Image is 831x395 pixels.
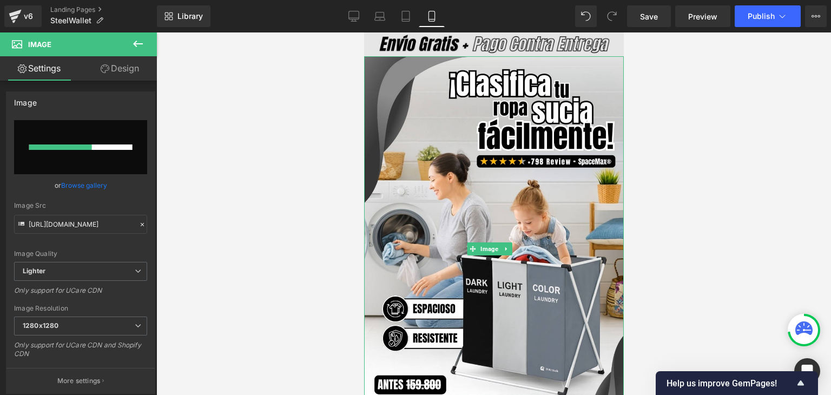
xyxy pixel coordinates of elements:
button: Undo [575,5,597,27]
button: Show survey - Help us improve GemPages! [667,377,807,390]
p: More settings [57,376,101,386]
div: Open Intercom Messenger [794,358,820,384]
div: Only support for UCare CDN and Shopify CDN [14,341,147,365]
div: Image [14,92,37,107]
a: v6 [4,5,42,27]
a: Mobile [419,5,445,27]
button: More [805,5,827,27]
button: Redo [601,5,623,27]
div: Image Resolution [14,305,147,312]
span: Image [28,40,51,49]
input: Link [14,215,147,234]
div: or [14,180,147,191]
div: Image Quality [14,250,147,258]
b: Lighter [23,267,45,275]
div: Only support for UCare CDN [14,286,147,302]
button: More settings [6,368,155,393]
b: 1280x1280 [23,321,58,330]
span: Help us improve GemPages! [667,378,794,389]
span: Save [640,11,658,22]
a: New Library [157,5,210,27]
a: Design [81,56,159,81]
a: Preview [675,5,730,27]
span: Image [115,210,137,223]
a: Browse gallery [61,176,107,195]
a: Expand / Collapse [137,210,148,223]
div: Image Src [14,202,147,209]
a: Tablet [393,5,419,27]
span: Preview [688,11,717,22]
a: Desktop [341,5,367,27]
span: Library [177,11,203,21]
span: Publish [748,12,775,21]
a: Laptop [367,5,393,27]
div: v6 [22,9,35,23]
button: Publish [735,5,801,27]
span: SteelWallet [50,16,91,25]
a: Landing Pages [50,5,157,14]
